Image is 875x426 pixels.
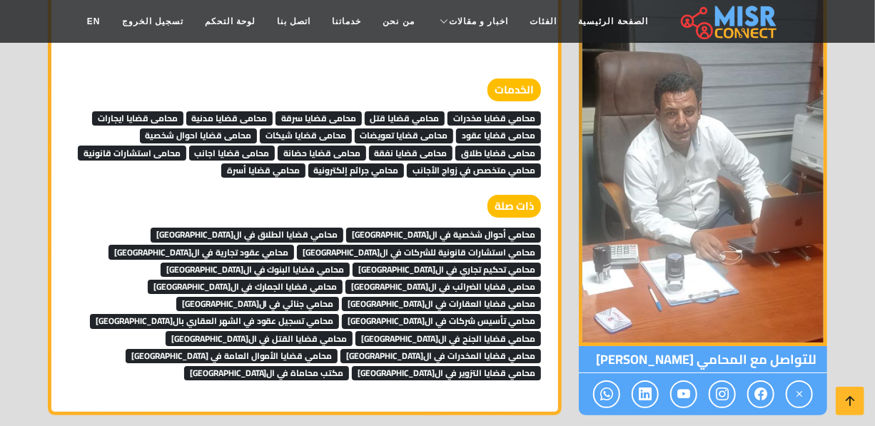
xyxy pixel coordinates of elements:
a: محامى قضايا سرقة [275,106,362,128]
span: مكتب محاماة في ال[GEOGRAPHIC_DATA] [184,366,350,380]
span: محامي قضايا مخدرات [447,111,541,126]
span: محامي قضايا قتل [365,111,445,126]
a: محامي أحوال شخصية في ال[GEOGRAPHIC_DATA] [346,223,541,244]
a: محامى قضايا طلاق [455,141,541,163]
span: محامي تحكيم تجاري في ال[GEOGRAPHIC_DATA] [353,263,541,277]
span: محامى قضايا تعويضات [355,128,454,143]
span: اخبار و مقالات [449,15,509,28]
a: اتصل بنا [266,8,321,35]
a: محامي قضايا الجنح في ال[GEOGRAPHIC_DATA] [355,327,541,348]
a: محامي قضايا أسرة [221,158,305,180]
a: محامي عقود تجارية في ال[GEOGRAPHIC_DATA] [108,240,295,262]
a: محامي قضايا المخدرات في ال[GEOGRAPHIC_DATA] [340,344,541,365]
span: محامي قضايا الطلاق في ال[GEOGRAPHIC_DATA] [151,228,344,242]
span: محامى قضايا مدنية [186,111,273,126]
a: محامى استشارات قانونية [78,141,186,163]
a: محامي قضايا الجمارك في ال[GEOGRAPHIC_DATA] [148,275,343,296]
span: للتواصل مع المحامي [PERSON_NAME] [579,346,827,373]
a: محامى قضايا تعويضات [355,123,454,145]
a: محامى قضايا عقود [456,123,541,145]
span: محامى قضايا عقود [456,128,541,143]
a: محامي جنائي في ال[GEOGRAPHIC_DATA] [176,292,340,313]
span: محامي قضايا العقارات في ال[GEOGRAPHIC_DATA] [342,297,541,311]
a: محامي قضايا العقارات في ال[GEOGRAPHIC_DATA] [342,292,541,313]
a: محامى قضايا ايجارات [92,106,183,128]
a: محامي تأسيس شركات في ال[GEOGRAPHIC_DATA] [342,309,541,330]
span: محامي استشارات قانونية للشركات في ال[GEOGRAPHIC_DATA] [297,245,541,259]
a: محامي قضايا الأموال العامة في [GEOGRAPHIC_DATA] [126,344,338,365]
a: محامي قضايا مخدرات [447,106,541,128]
strong: الخدمات [487,78,541,102]
a: محامي قضايا البنوك في ال[GEOGRAPHIC_DATA] [161,258,350,279]
span: محامي قضايا الضرائب في ال[GEOGRAPHIC_DATA] [345,280,541,294]
span: محامى قضايا حضانة [278,146,366,160]
span: محامى استشارات قانونية [78,146,186,160]
span: محامي قضايا أسرة [221,163,305,178]
a: تسجيل الخروج [111,8,194,35]
span: محامي قضايا الأموال العامة في [GEOGRAPHIC_DATA] [126,349,338,363]
a: محامى قضايا اجانب [189,141,275,163]
span: محامي جرائم إلكترونية [308,163,405,178]
span: محامي تسجيل عقود في الشهر العقاري بال[GEOGRAPHIC_DATA] [90,314,340,328]
a: لوحة التحكم [194,8,266,35]
a: محامي جرائم إلكترونية [308,158,405,180]
a: اخبار و مقالات [425,8,520,35]
span: محامي أحوال شخصية في ال[GEOGRAPHIC_DATA] [346,228,541,242]
a: محامى قضايا شيكات [260,123,352,145]
a: مكتب محاماة في ال[GEOGRAPHIC_DATA] [184,361,350,382]
span: محامي قضايا الجنح في ال[GEOGRAPHIC_DATA] [355,331,541,345]
span: محامي قضايا التزوير في ال[GEOGRAPHIC_DATA] [352,366,541,380]
a: من نحن [373,8,425,35]
span: محامى قضايا احوال شخصية [140,128,258,143]
a: محامي قضايا الطلاق في ال[GEOGRAPHIC_DATA] [151,223,344,244]
span: محامى قضايا سرقة [275,111,362,126]
span: محامى قضايا ايجارات [92,111,183,126]
span: محامي قضايا المخدرات في ال[GEOGRAPHIC_DATA] [340,349,541,363]
a: محامي قضايا الضرائب في ال[GEOGRAPHIC_DATA] [345,275,541,296]
span: محامي جنائي في ال[GEOGRAPHIC_DATA] [176,297,340,311]
span: محامي قضايا القتل في ال[GEOGRAPHIC_DATA] [166,331,353,345]
span: محامي قضايا البنوك في ال[GEOGRAPHIC_DATA] [161,263,350,277]
a: محامي استشارات قانونية للشركات في ال[GEOGRAPHIC_DATA] [297,240,541,262]
span: محامى قضايا اجانب [189,146,275,160]
a: محامى قضايا نفقة [369,141,453,163]
a: EN [76,8,111,35]
span: محامى قضايا طلاق [455,146,541,160]
span: محامى قضايا نفقة [369,146,453,160]
a: خدماتنا [322,8,373,35]
strong: ذات صلة [487,195,541,218]
a: الفئات [520,8,568,35]
span: محامى قضايا شيكات [260,128,352,143]
a: محامي تسجيل عقود في الشهر العقاري بال[GEOGRAPHIC_DATA] [90,309,340,330]
span: محامي متخصص في زواج الأجانب [407,163,541,178]
a: محامي تحكيم تجاري في ال[GEOGRAPHIC_DATA] [353,258,541,279]
a: محامي متخصص في زواج الأجانب [407,158,541,180]
span: محامي عقود تجارية في ال[GEOGRAPHIC_DATA] [108,245,295,259]
a: محامي قضايا التزوير في ال[GEOGRAPHIC_DATA] [352,361,541,382]
a: الصفحة الرئيسية [568,8,659,35]
a: محامى قضايا احوال شخصية [140,123,258,145]
span: محامي قضايا الجمارك في ال[GEOGRAPHIC_DATA] [148,280,343,294]
span: محامي تأسيس شركات في ال[GEOGRAPHIC_DATA] [342,314,541,328]
a: محامى قضايا حضانة [278,141,366,163]
a: محامي قضايا قتل [365,106,445,128]
a: محامى قضايا مدنية [186,106,273,128]
a: محامي قضايا القتل في ال[GEOGRAPHIC_DATA] [166,327,353,348]
img: main.misr_connect [681,4,777,39]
